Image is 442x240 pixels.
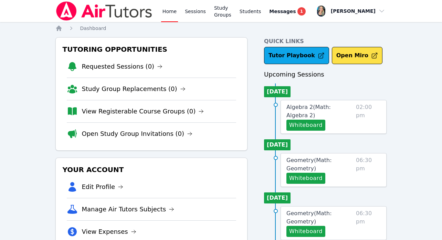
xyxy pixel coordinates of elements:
[286,226,325,237] button: Whiteboard
[82,227,136,237] a: View Expenses
[286,156,353,173] a: Geometry(Math: Geometry)
[82,62,163,71] a: Requested Sessions (0)
[264,70,387,79] h3: Upcoming Sessions
[286,173,325,184] button: Whiteboard
[80,25,106,32] a: Dashboard
[55,1,153,21] img: Air Tutors
[80,26,106,31] span: Dashboard
[82,129,193,139] a: Open Study Group Invitations (0)
[264,192,291,203] li: [DATE]
[82,182,124,192] a: Edit Profile
[264,37,387,46] h4: Quick Links
[264,47,329,64] a: Tutor Playbook
[61,163,242,176] h3: Your Account
[82,107,204,116] a: View Registerable Course Groups (0)
[332,47,382,64] button: Open Miro
[356,209,381,237] span: 06:30 pm
[286,104,331,119] span: Algebra 2 ( Math: Algebra 2 )
[297,7,306,16] span: 1
[264,139,291,150] li: [DATE]
[356,103,381,131] span: 02:00 pm
[55,25,387,32] nav: Breadcrumb
[82,204,175,214] a: Manage Air Tutors Subjects
[61,43,242,56] h3: Tutoring Opportunities
[286,120,325,131] button: Whiteboard
[286,103,353,120] a: Algebra 2(Math: Algebra 2)
[269,8,296,15] span: Messages
[286,157,331,172] span: Geometry ( Math: Geometry )
[356,156,381,184] span: 06:30 pm
[264,86,291,97] li: [DATE]
[286,210,331,225] span: Geometry ( Math: Geometry )
[286,209,353,226] a: Geometry(Math: Geometry)
[82,84,186,94] a: Study Group Replacements (0)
